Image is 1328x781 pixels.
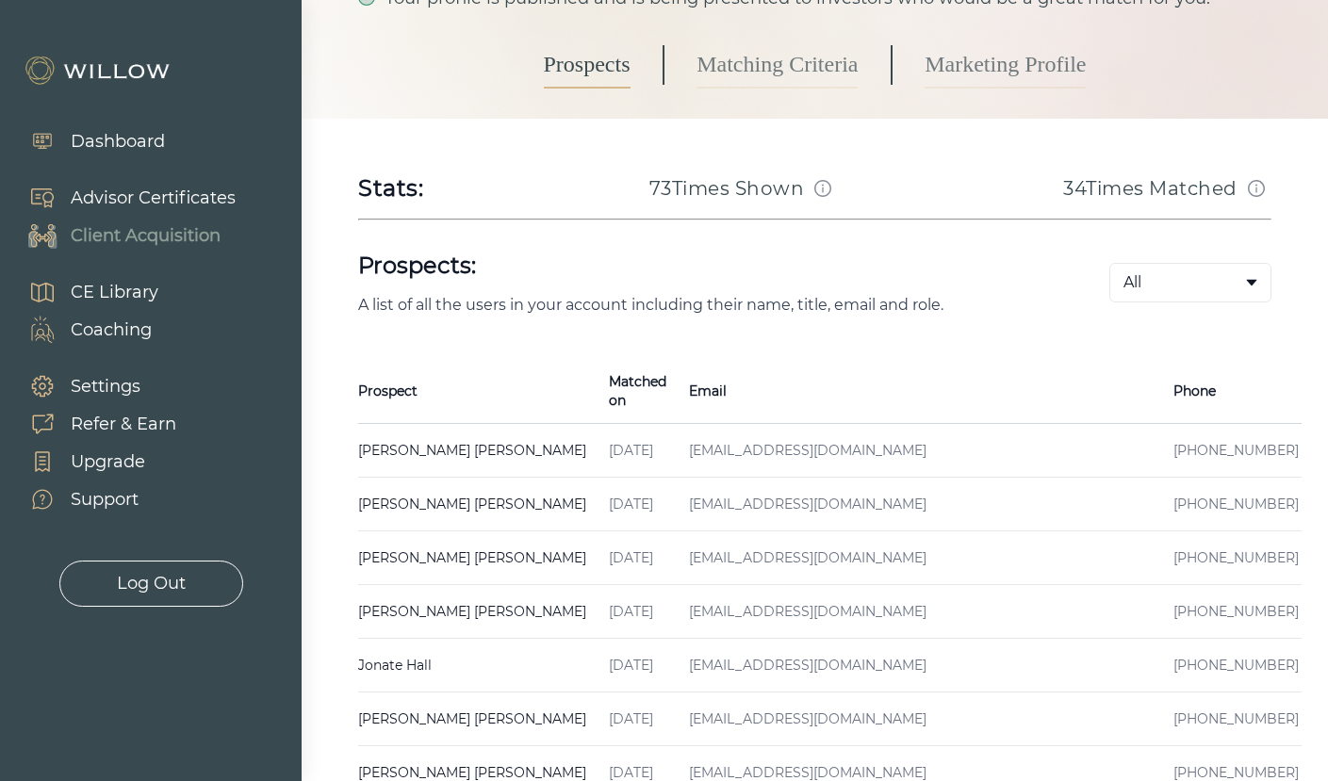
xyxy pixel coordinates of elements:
p: A list of all the users in your account including their name, title, email and role. [358,296,1049,314]
a: Prospects [544,41,631,89]
th: Prospect [358,359,598,424]
button: Match info [1241,173,1271,203]
a: Advisor Certificates [9,179,236,217]
a: Refer & Earn [9,405,176,443]
a: Client Acquisition [9,217,236,254]
td: [PHONE_NUMBER] [1162,478,1310,531]
td: [PERSON_NAME] [PERSON_NAME] [358,424,598,478]
a: Marketing Profile [925,41,1086,89]
td: [DATE] [598,531,678,585]
div: Upgrade [71,449,145,475]
h3: 34 Times Matched [1063,175,1238,202]
td: [EMAIL_ADDRESS][DOMAIN_NAME] [678,692,1162,746]
span: info-circle [1248,180,1265,197]
a: Dashboard [9,122,165,160]
td: [DATE] [598,424,678,478]
td: [EMAIL_ADDRESS][DOMAIN_NAME] [678,531,1162,585]
a: Settings [9,367,176,405]
div: CE Library [71,280,158,305]
button: Match info [808,173,838,203]
h1: Prospects: [358,251,1049,281]
div: Log Out [117,571,186,596]
td: [EMAIL_ADDRESS][DOMAIN_NAME] [678,639,1162,692]
span: caret-down [1244,275,1259,290]
h3: 73 Times Shown [649,175,805,202]
a: CE Library [9,273,158,311]
td: [EMAIL_ADDRESS][DOMAIN_NAME] [678,478,1162,531]
div: Advisor Certificates [71,186,236,211]
div: Dashboard [71,129,165,155]
div: Client Acquisition [71,223,221,249]
td: [DATE] [598,478,678,531]
td: [PHONE_NUMBER] [1162,692,1310,746]
td: [EMAIL_ADDRESS][DOMAIN_NAME] [678,424,1162,478]
td: [DATE] [598,639,678,692]
td: [PHONE_NUMBER] [1162,531,1310,585]
span: All [1123,271,1141,294]
td: [DATE] [598,585,678,639]
span: info-circle [814,180,831,197]
div: Stats: [358,173,424,203]
td: [PERSON_NAME] [PERSON_NAME] [358,478,598,531]
a: Coaching [9,311,158,349]
a: Matching Criteria [697,41,858,89]
td: [PERSON_NAME] [PERSON_NAME] [358,531,598,585]
a: Upgrade [9,443,176,480]
th: Email [678,359,1162,424]
td: Jonate Hall [358,639,598,692]
td: [PERSON_NAME] [PERSON_NAME] [358,692,598,746]
img: Willow [24,56,174,86]
div: Support [71,487,139,513]
div: Coaching [71,317,152,343]
td: [PHONE_NUMBER] [1162,639,1310,692]
td: [PHONE_NUMBER] [1162,424,1310,478]
td: [PHONE_NUMBER] [1162,585,1310,639]
div: Refer & Earn [71,412,176,437]
td: [PERSON_NAME] [PERSON_NAME] [358,585,598,639]
td: [DATE] [598,692,678,746]
th: Matched on [598,359,678,424]
th: Phone [1162,359,1310,424]
td: [EMAIL_ADDRESS][DOMAIN_NAME] [678,585,1162,639]
div: Settings [71,374,140,399]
